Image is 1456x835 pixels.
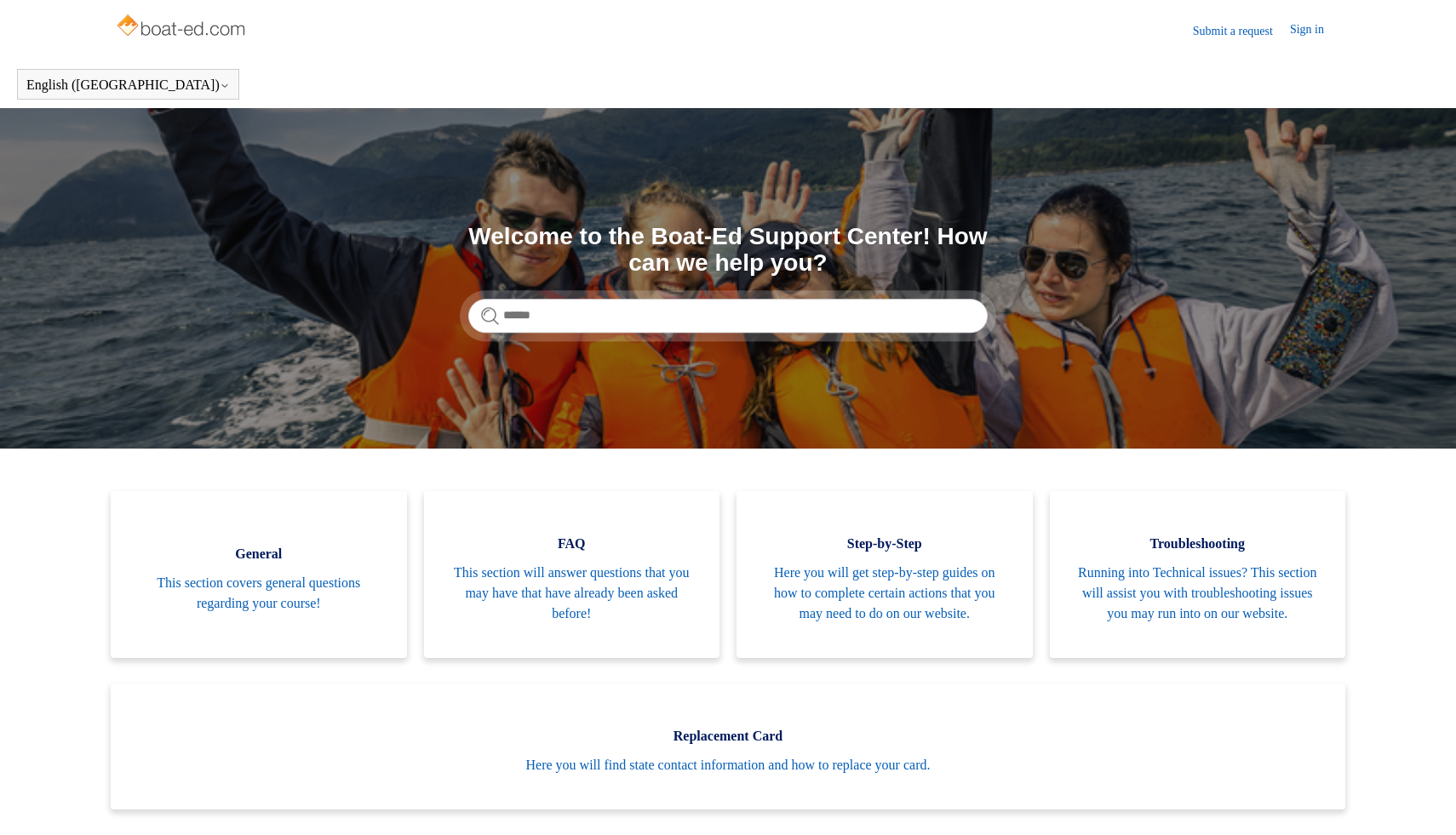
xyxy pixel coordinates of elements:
a: Troubleshooting Running into Technical issues? This section will assist you with troubleshooting ... [1050,491,1346,658]
img: Boat-Ed Help Center home page [115,10,250,44]
div: Live chat [1399,778,1443,822]
button: English ([GEOGRAPHIC_DATA]) [26,77,230,93]
a: Submit a request [1193,22,1290,40]
a: General This section covers general questions regarding your course! [111,491,407,658]
span: This section will answer questions that you may have that have already been asked before! [450,563,695,624]
span: This section covers general questions regarding your course! [136,573,381,614]
a: Replacement Card Here you will find state contact information and how to replace your card. [111,683,1345,809]
span: Here you will get step-by-step guides on how to complete certain actions that you may need to do ... [762,563,1007,624]
a: Sign in [1290,20,1341,41]
span: FAQ [450,534,695,554]
input: Search [468,299,988,333]
span: Here you will find state contact information and how to replace your card. [136,755,1320,775]
a: FAQ This section will answer questions that you may have that have already been asked before! [424,491,720,658]
a: Step-by-Step Here you will get step-by-step guides on how to complete certain actions that you ma... [737,491,1033,658]
span: Step-by-Step [762,534,1007,554]
span: Replacement Card [136,726,1320,746]
span: Troubleshooting [1075,534,1321,554]
h1: Welcome to the Boat-Ed Support Center! How can we help you? [468,224,988,277]
span: Running into Technical issues? This section will assist you with troubleshooting issues you may r... [1075,563,1321,624]
span: General [136,544,381,564]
